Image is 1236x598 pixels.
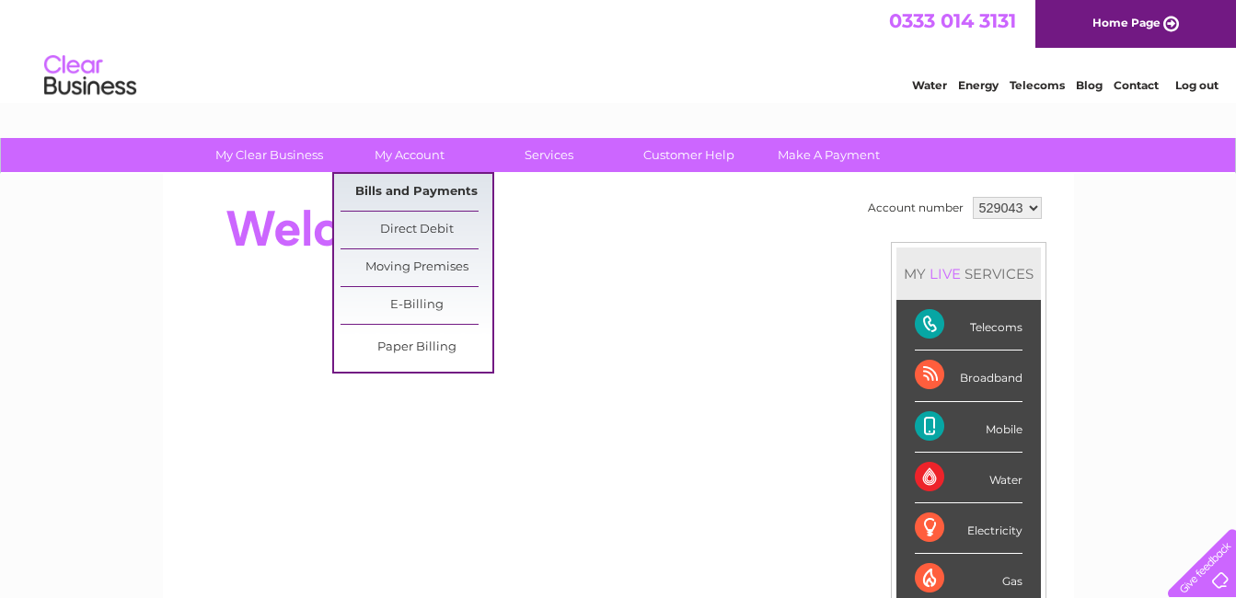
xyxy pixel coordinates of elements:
[889,9,1016,32] a: 0333 014 3131
[341,249,492,286] a: Moving Premises
[896,247,1041,300] div: MY SERVICES
[341,174,492,211] a: Bills and Payments
[915,453,1022,503] div: Water
[43,48,137,104] img: logo.png
[613,138,765,172] a: Customer Help
[184,10,1054,89] div: Clear Business is a trading name of Verastar Limited (registered in [GEOGRAPHIC_DATA] No. 3667643...
[341,212,492,248] a: Direct Debit
[753,138,905,172] a: Make A Payment
[915,503,1022,554] div: Electricity
[341,287,492,324] a: E-Billing
[915,300,1022,351] div: Telecoms
[1114,78,1159,92] a: Contact
[958,78,999,92] a: Energy
[1076,78,1103,92] a: Blog
[193,138,345,172] a: My Clear Business
[333,138,485,172] a: My Account
[1010,78,1065,92] a: Telecoms
[473,138,625,172] a: Services
[863,192,968,224] td: Account number
[915,402,1022,453] div: Mobile
[926,265,965,282] div: LIVE
[341,329,492,366] a: Paper Billing
[1175,78,1219,92] a: Log out
[912,78,947,92] a: Water
[915,351,1022,401] div: Broadband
